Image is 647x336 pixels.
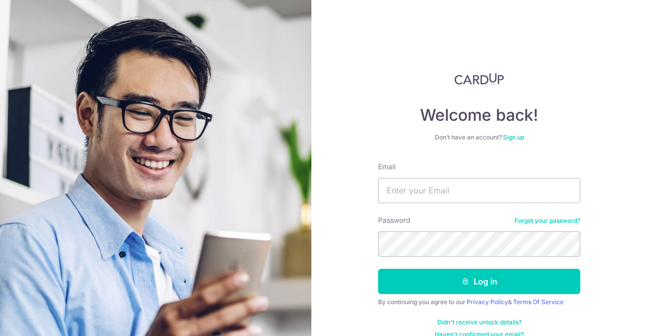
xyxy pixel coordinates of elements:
[378,269,580,294] button: Log in
[378,105,580,125] h4: Welcome back!
[378,162,395,172] label: Email
[437,318,522,326] a: Didn't receive unlock details?
[378,178,580,203] input: Enter your Email
[378,133,580,141] div: Don’t have an account?
[513,298,564,306] a: Terms Of Service
[378,298,580,306] div: By continuing you agree to our &
[503,133,524,141] a: Sign up
[467,298,508,306] a: Privacy Policy
[454,73,504,85] img: CardUp Logo
[378,215,410,225] label: Password
[515,217,580,225] a: Forgot your password?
